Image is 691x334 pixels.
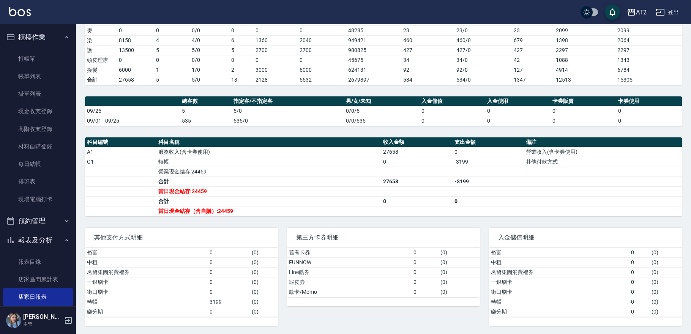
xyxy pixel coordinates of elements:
[208,267,250,277] td: 0
[117,45,154,55] td: 13500
[190,25,230,35] td: 0 / 0
[453,176,524,186] td: -3199
[85,277,208,287] td: 一銀刷卡
[381,137,453,147] th: 收入金額
[156,196,381,206] td: 合計
[208,248,250,258] td: 0
[298,35,346,45] td: 2040
[412,287,438,297] td: 0
[3,85,73,102] a: 掛單列表
[156,186,381,196] td: 當日現金結存:24459
[453,196,524,206] td: 0
[453,137,524,147] th: 支出金額
[154,65,189,75] td: 1
[454,45,512,55] td: 427 / 0
[454,75,512,85] td: 534/0
[85,267,208,277] td: 名留集團消費禮券
[208,297,250,307] td: 3199
[154,75,189,85] td: 5
[3,253,73,271] a: 報表目錄
[298,55,346,65] td: 0
[9,7,31,16] img: Logo
[208,257,250,267] td: 0
[156,137,381,147] th: 科目名稱
[650,287,682,297] td: ( 0 )
[180,116,232,126] td: 535
[208,287,250,297] td: 0
[629,297,650,307] td: 0
[85,55,117,65] td: 頭皮理療
[296,234,471,241] span: 第三方卡券明細
[605,5,620,20] button: save
[154,25,189,35] td: 0
[401,55,454,65] td: 34
[346,45,401,55] td: 980825
[3,120,73,138] a: 高階收支登錄
[489,277,629,287] td: 一銀刷卡
[401,25,454,35] td: 23
[85,147,156,157] td: A1
[190,45,230,55] td: 5 / 0
[381,147,453,157] td: 27658
[344,96,420,106] th: 男/女/未知
[512,75,554,85] td: 1347
[3,68,73,85] a: 帳單列表
[117,75,154,85] td: 27658
[615,75,682,85] td: 15305
[154,55,189,65] td: 0
[85,106,180,116] td: 09/25
[3,230,73,250] button: 報表及分析
[629,248,650,258] td: 0
[250,307,278,317] td: ( 0 )
[650,257,682,267] td: ( 0 )
[346,55,401,65] td: 45675
[85,287,208,297] td: 街口刷卡
[232,106,344,116] td: 5/0
[412,267,438,277] td: 0
[287,248,480,297] table: a dense table
[229,55,254,65] td: 0
[250,267,278,277] td: ( 0 )
[489,257,629,267] td: 中租
[485,96,551,106] th: 入金使用
[287,257,412,267] td: FUNNOW
[454,35,512,45] td: 460 / 0
[551,106,616,116] td: 0
[298,75,346,85] td: 5532
[629,287,650,297] td: 0
[615,45,682,55] td: 2297
[190,35,230,45] td: 4 / 0
[524,147,682,157] td: 營業收入(含卡券使用)
[636,8,647,17] div: AT2
[551,96,616,106] th: 卡券販賣
[85,307,208,317] td: 樂分期
[154,45,189,55] td: 5
[85,248,208,258] td: 裕富
[287,287,412,297] td: 歐卡/Momo
[117,55,154,65] td: 0
[420,116,485,126] td: 0
[616,106,682,116] td: 0
[85,25,117,35] td: 燙
[6,313,21,328] img: Person
[489,267,629,277] td: 名留集團消費禮券
[624,5,650,20] button: AT2
[3,155,73,173] a: 每日結帳
[3,138,73,155] a: 材料自購登錄
[420,106,485,116] td: 0
[401,65,454,75] td: 92
[3,211,73,231] button: 預約管理
[254,25,298,35] td: 0
[439,257,480,267] td: ( 0 )
[381,176,453,186] td: 27658
[85,137,156,147] th: 科目編號
[85,35,117,45] td: 染
[287,248,412,258] td: 舊有卡券
[3,50,73,68] a: 打帳單
[346,35,401,45] td: 949421
[512,45,554,55] td: 427
[250,248,278,258] td: ( 0 )
[3,173,73,190] a: 排班表
[629,257,650,267] td: 0
[650,277,682,287] td: ( 0 )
